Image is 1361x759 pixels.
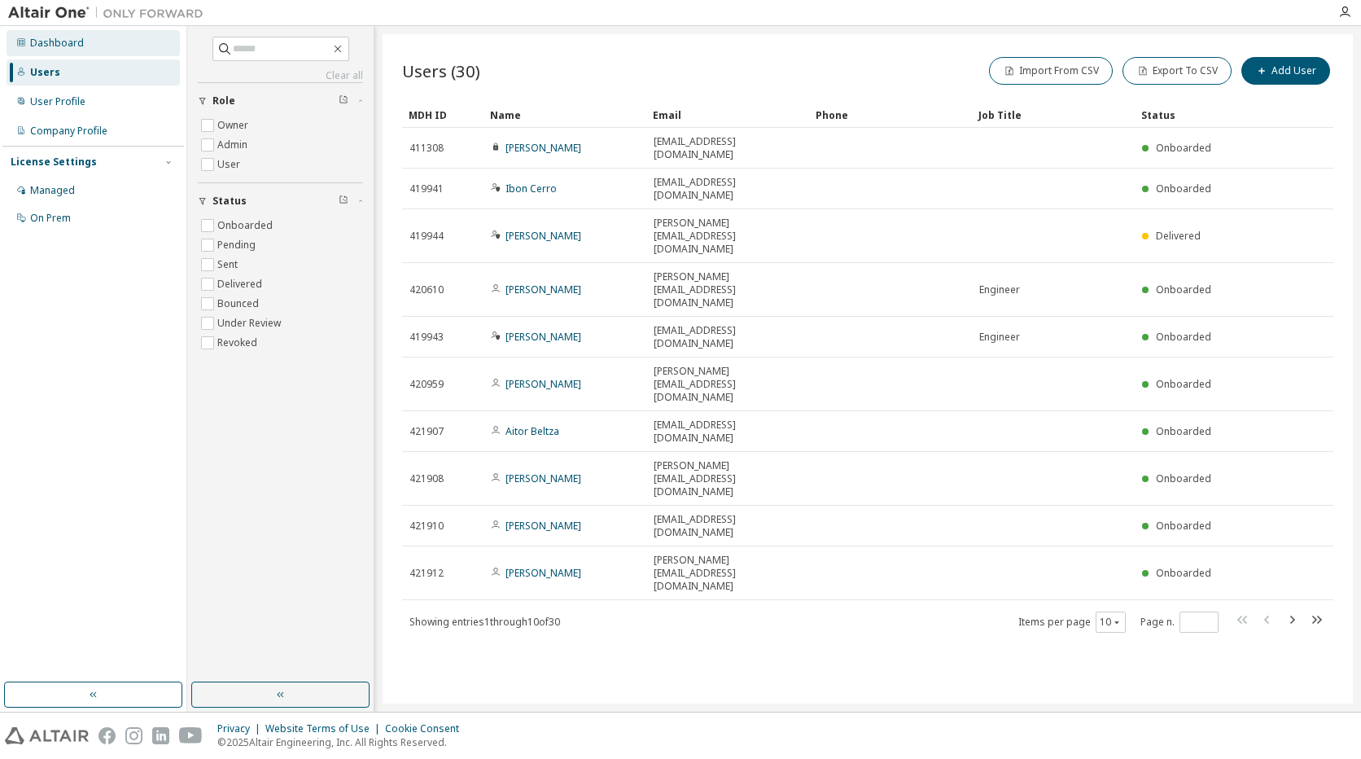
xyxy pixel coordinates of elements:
[654,176,802,202] span: [EMAIL_ADDRESS][DOMAIN_NAME]
[1156,424,1211,438] span: Onboarded
[409,615,560,629] span: Showing entries 1 through 10 of 30
[217,333,260,353] label: Revoked
[1122,57,1232,85] button: Export To CSV
[198,69,363,82] a: Clear all
[217,294,262,314] label: Bounced
[217,155,243,174] label: User
[409,142,444,155] span: 411308
[654,270,802,309] span: [PERSON_NAME][EMAIL_ADDRESS][DOMAIN_NAME]
[179,727,203,744] img: youtube.svg
[30,37,84,50] div: Dashboard
[198,83,363,119] button: Role
[505,141,581,155] a: [PERSON_NAME]
[30,66,60,79] div: Users
[490,102,640,128] div: Name
[11,156,97,169] div: License Settings
[409,230,444,243] span: 419944
[217,135,251,155] label: Admin
[654,324,802,350] span: [EMAIL_ADDRESS][DOMAIN_NAME]
[409,182,444,195] span: 419941
[505,283,581,296] a: [PERSON_NAME]
[1156,283,1211,296] span: Onboarded
[979,331,1020,344] span: Engineer
[212,195,247,208] span: Status
[339,94,348,107] span: Clear filter
[816,102,965,128] div: Phone
[505,424,559,438] a: Aitor Beltza
[217,255,241,274] label: Sent
[339,195,348,208] span: Clear filter
[217,116,252,135] label: Owner
[217,722,265,735] div: Privacy
[654,554,802,593] span: [PERSON_NAME][EMAIL_ADDRESS][DOMAIN_NAME]
[1156,141,1211,155] span: Onboarded
[654,365,802,404] span: [PERSON_NAME][EMAIL_ADDRESS][DOMAIN_NAME]
[198,183,363,219] button: Status
[409,520,444,533] span: 421910
[30,125,107,138] div: Company Profile
[1156,182,1211,195] span: Onboarded
[654,135,802,161] span: [EMAIL_ADDRESS][DOMAIN_NAME]
[1156,566,1211,580] span: Onboarded
[1018,612,1126,633] span: Items per page
[265,722,385,735] div: Website Terms of Use
[654,459,802,498] span: [PERSON_NAME][EMAIL_ADDRESS][DOMAIN_NAME]
[409,472,444,485] span: 421908
[1241,57,1330,85] button: Add User
[5,727,89,744] img: altair_logo.svg
[217,216,276,235] label: Onboarded
[505,182,557,195] a: Ibon Cerro
[654,419,802,445] span: [EMAIL_ADDRESS][DOMAIN_NAME]
[30,212,71,225] div: On Prem
[98,727,116,744] img: facebook.svg
[505,377,581,391] a: [PERSON_NAME]
[217,235,259,255] label: Pending
[409,425,444,438] span: 421907
[1156,519,1211,533] span: Onboarded
[409,567,444,580] span: 421912
[152,727,169,744] img: linkedin.svg
[989,57,1113,85] button: Import From CSV
[654,513,802,539] span: [EMAIL_ADDRESS][DOMAIN_NAME]
[654,217,802,256] span: [PERSON_NAME][EMAIL_ADDRESS][DOMAIN_NAME]
[217,274,265,294] label: Delivered
[409,378,444,391] span: 420959
[1100,616,1122,629] button: 10
[217,314,284,333] label: Under Review
[8,5,212,21] img: Altair One
[217,735,469,749] p: © 2025 Altair Engineering, Inc. All Rights Reserved.
[125,727,142,744] img: instagram.svg
[1141,102,1249,128] div: Status
[409,331,444,344] span: 419943
[505,472,581,485] a: [PERSON_NAME]
[979,283,1020,296] span: Engineer
[505,330,581,344] a: [PERSON_NAME]
[505,519,581,533] a: [PERSON_NAME]
[409,283,444,296] span: 420610
[30,95,85,108] div: User Profile
[978,102,1128,128] div: Job Title
[1156,377,1211,391] span: Onboarded
[653,102,803,128] div: Email
[409,102,477,128] div: MDH ID
[505,229,581,243] a: [PERSON_NAME]
[1156,229,1201,243] span: Delivered
[212,94,235,107] span: Role
[385,722,469,735] div: Cookie Consent
[402,59,480,82] span: Users (30)
[1140,612,1219,633] span: Page n.
[1156,472,1211,485] span: Onboarded
[1156,330,1211,344] span: Onboarded
[505,566,581,580] a: [PERSON_NAME]
[30,184,75,197] div: Managed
